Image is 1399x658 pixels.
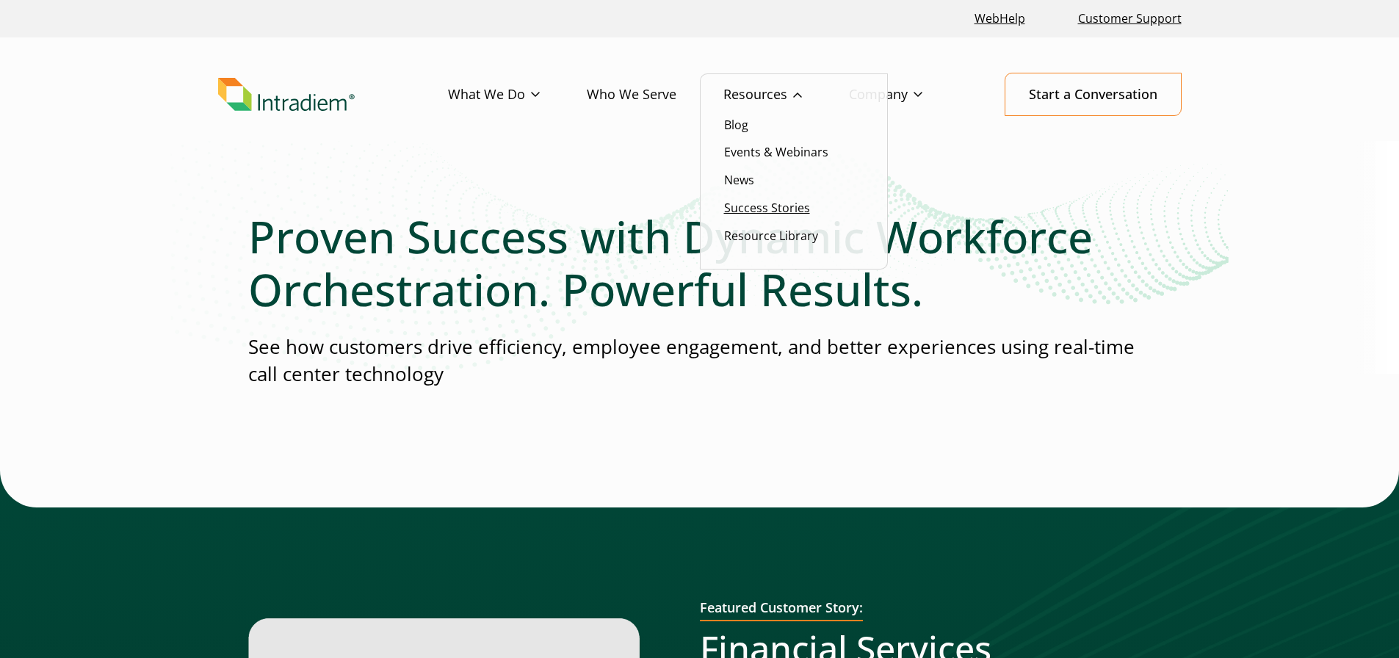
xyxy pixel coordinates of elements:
[218,78,355,112] img: Intradiem
[1072,3,1187,35] a: Customer Support
[587,73,723,116] a: Who We Serve
[1005,73,1182,116] a: Start a Conversation
[724,228,818,244] a: Resource Library
[218,78,448,112] a: Link to homepage of Intradiem
[723,73,849,116] a: Resources
[724,200,810,216] a: Success Stories
[724,172,754,188] a: News
[724,144,828,160] a: Events & Webinars
[724,117,748,133] a: Blog
[700,600,863,622] h2: Featured Customer Story:
[248,333,1152,388] p: See how customers drive efficiency, employee engagement, and better experiences using real-time c...
[849,73,969,116] a: Company
[969,3,1031,35] a: Link opens in a new window
[448,73,587,116] a: What We Do
[248,210,1152,316] h1: Proven Success with Dynamic Workforce Orchestration. Powerful Results.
